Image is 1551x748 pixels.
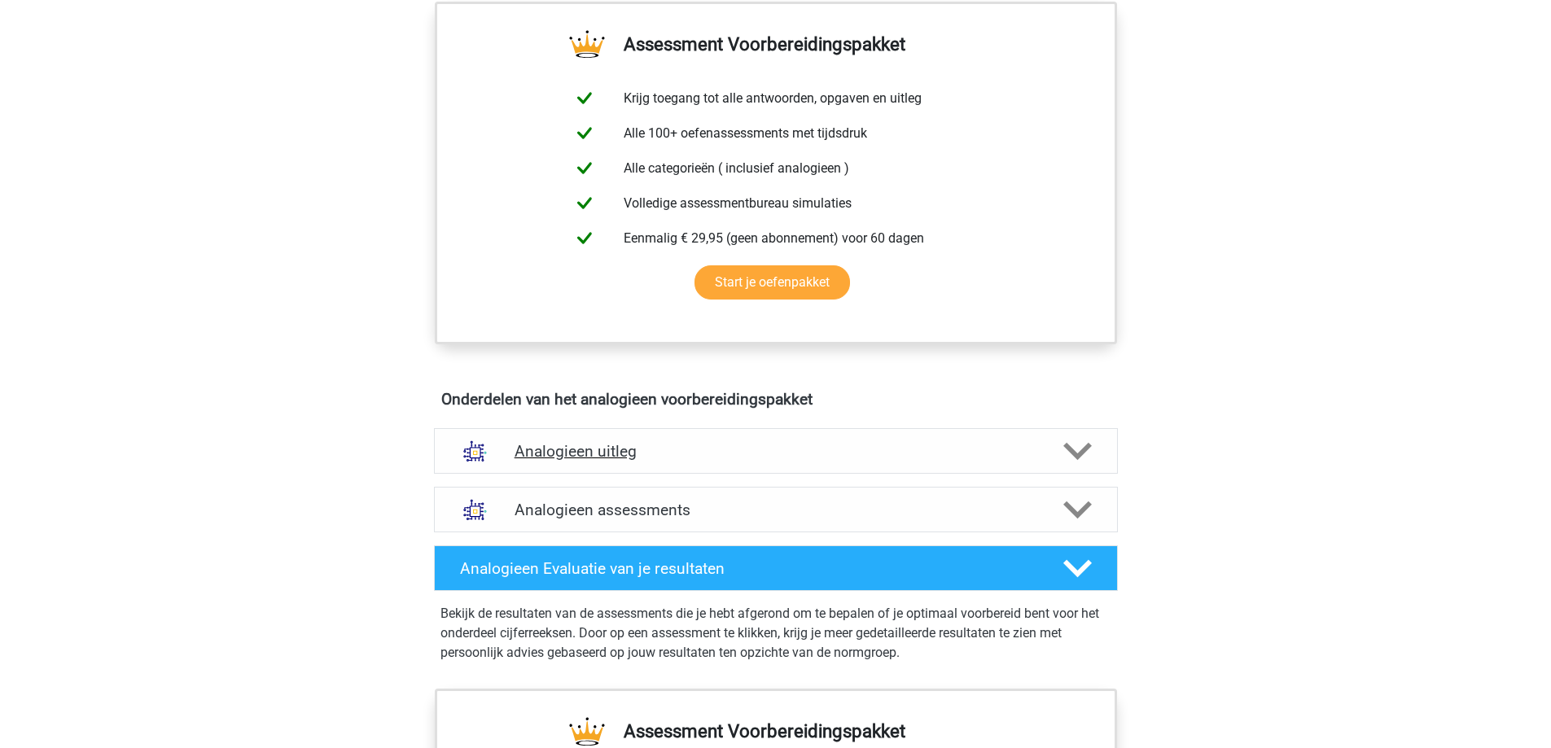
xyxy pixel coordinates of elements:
[515,501,1037,519] h4: Analogieen assessments
[460,559,1037,578] h4: Analogieen Evaluatie van je resultaten
[454,489,496,531] img: analogieen assessments
[427,545,1124,591] a: Analogieen Evaluatie van je resultaten
[515,442,1037,461] h4: Analogieen uitleg
[440,604,1111,663] p: Bekijk de resultaten van de assessments die je hebt afgerond om te bepalen of je optimaal voorber...
[454,431,496,472] img: analogieen uitleg
[441,390,1111,409] h4: Onderdelen van het analogieen voorbereidingspakket
[427,487,1124,532] a: assessments Analogieen assessments
[694,265,850,300] a: Start je oefenpakket
[427,428,1124,474] a: uitleg Analogieen uitleg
